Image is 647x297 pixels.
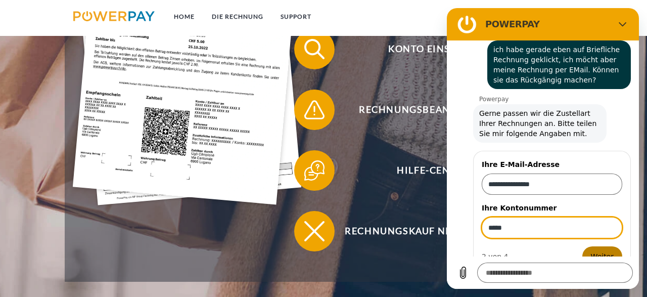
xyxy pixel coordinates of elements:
[302,97,327,122] img: qb_warning.svg
[309,150,557,191] span: Hilfe-Center
[522,8,553,26] a: agb
[302,219,327,244] img: qb_close.svg
[294,211,557,251] button: Rechnungskauf nicht möglich
[309,29,557,69] span: Konto einsehen
[294,90,557,130] button: Rechnungsbeanstandung
[165,8,203,26] a: Home
[302,158,327,183] img: qb_help.svg
[203,8,272,26] a: DIE RECHNUNG
[302,36,327,62] img: qb_search.svg
[73,11,155,21] img: logo-powerpay.svg
[272,8,320,26] a: SUPPORT
[294,29,557,69] button: Konto einsehen
[447,8,639,289] iframe: Messaging-Fenster
[309,90,557,130] span: Rechnungsbeanstandung
[309,211,557,251] span: Rechnungskauf nicht möglich
[294,150,557,191] button: Hilfe-Center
